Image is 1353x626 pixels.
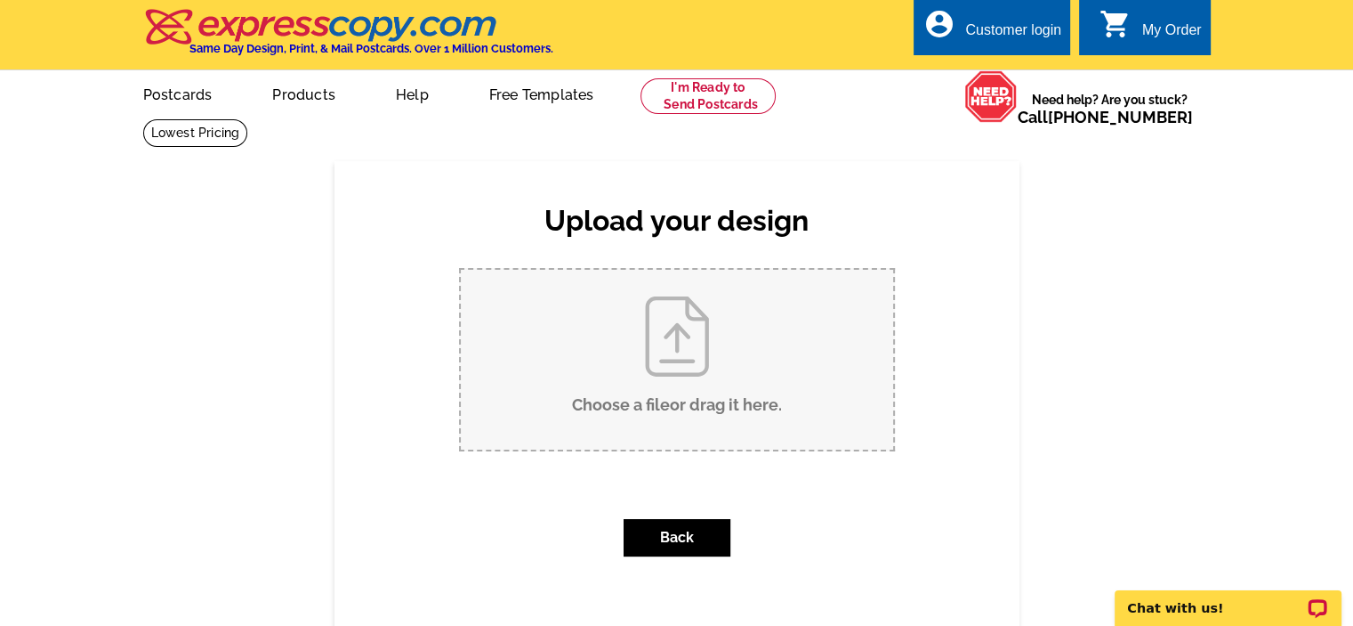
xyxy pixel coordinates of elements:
h4: Same Day Design, Print, & Mail Postcards. Over 1 Million Customers. [189,42,553,55]
i: shopping_cart [1099,8,1132,40]
button: Back [624,519,730,557]
a: Free Templates [461,72,623,114]
a: [PHONE_NUMBER] [1048,108,1193,126]
div: My Order [1142,22,1202,47]
div: Customer login [965,22,1061,47]
a: Postcards [115,72,241,114]
i: account_circle [922,8,954,40]
img: help [964,70,1018,123]
span: Call [1018,108,1193,126]
h2: Upload your design [441,204,913,238]
a: Help [367,72,457,114]
a: account_circle Customer login [922,20,1061,42]
iframe: LiveChat chat widget [1103,570,1353,626]
a: Same Day Design, Print, & Mail Postcards. Over 1 Million Customers. [143,21,553,55]
span: Need help? Are you stuck? [1018,91,1202,126]
a: shopping_cart My Order [1099,20,1202,42]
a: Products [244,72,364,114]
